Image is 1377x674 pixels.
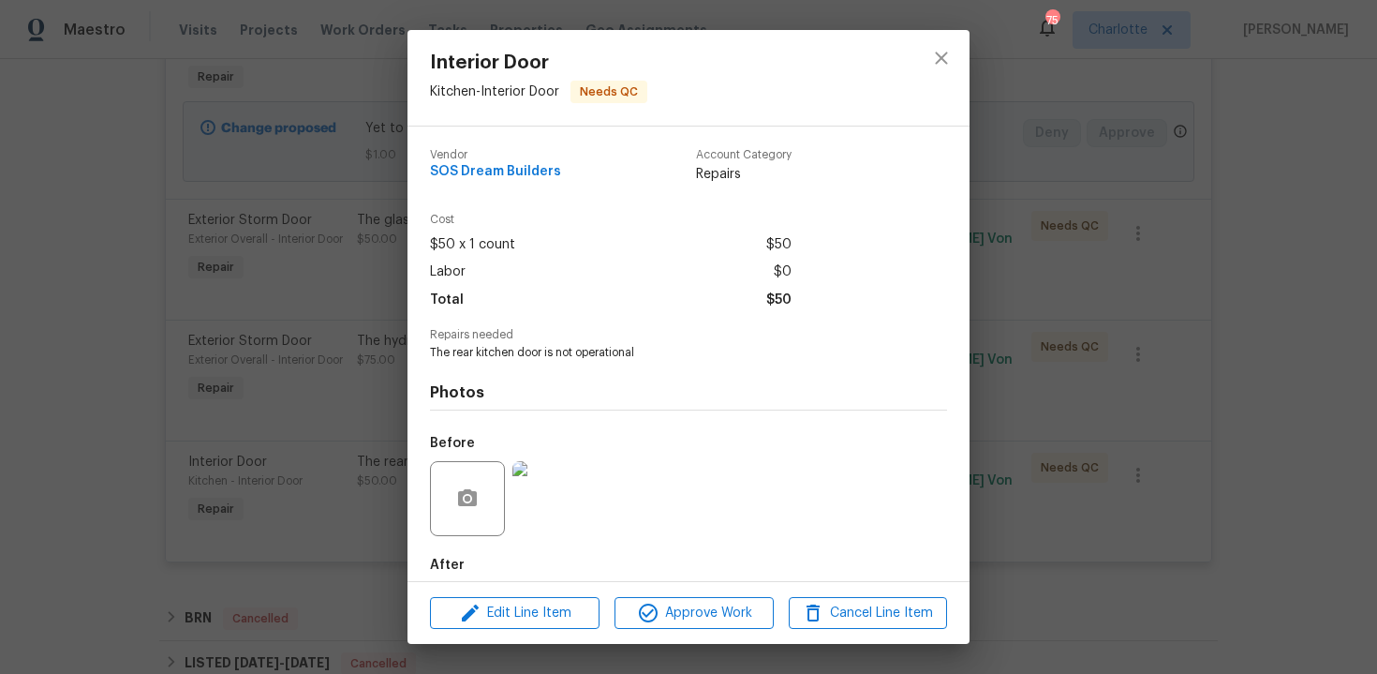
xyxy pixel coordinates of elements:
span: Cancel Line Item [794,602,941,625]
span: Repairs [696,165,792,184]
button: close [919,36,964,81]
span: Repairs needed [430,329,947,341]
span: The rear kitchen door is not operational [430,345,896,361]
span: Account Category [696,149,792,161]
span: $50 [766,232,792,259]
button: Cancel Line Item [789,597,947,630]
span: $50 [766,287,792,314]
div: 75 [1045,11,1059,30]
span: Total [430,287,464,314]
button: Approve Work [614,597,773,630]
span: Cost [430,214,792,226]
span: Interior Door [430,52,647,73]
h4: Photos [430,383,947,402]
span: Labor [430,259,466,286]
span: $0 [774,259,792,286]
span: Approve Work [620,602,767,625]
span: Needs QC [572,82,645,101]
h5: Before [430,437,475,450]
span: SOS Dream Builders [430,165,561,179]
h5: After [430,559,465,572]
button: Edit Line Item [430,597,600,630]
span: Kitchen - Interior Door [430,85,559,98]
span: Edit Line Item [436,602,594,625]
span: Vendor [430,149,561,161]
span: $50 x 1 count [430,232,515,259]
